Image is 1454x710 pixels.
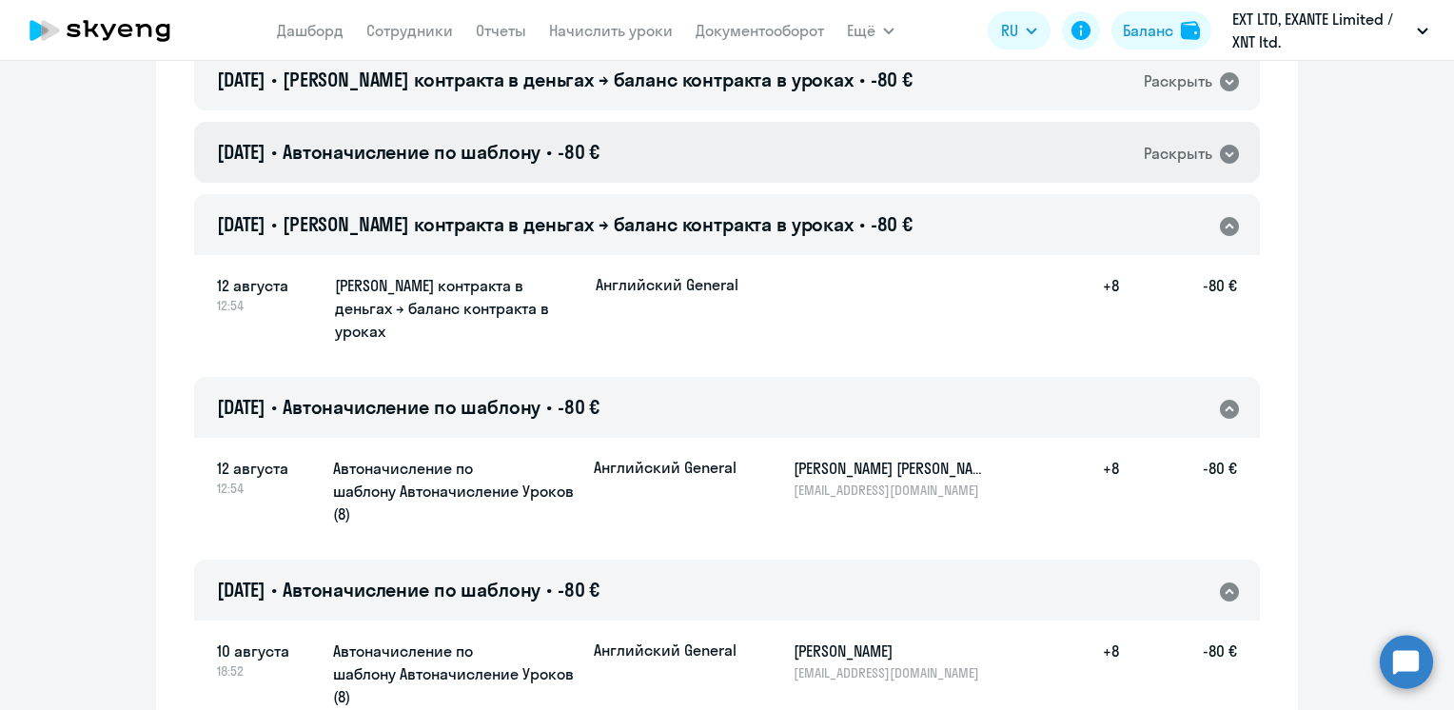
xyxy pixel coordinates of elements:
[794,457,990,480] h5: [PERSON_NAME] [PERSON_NAME]
[283,395,540,419] span: Автоначисление по шаблону
[988,11,1051,49] button: RU
[271,212,277,236] span: •
[696,21,824,40] a: Документооборот
[333,457,579,525] h5: Автоначисление по шаблону Автоначисление Уроков (8)
[217,578,265,602] span: [DATE]
[217,640,318,662] span: 10 августа
[366,21,453,40] a: Сотрудники
[847,19,875,42] span: Ещё
[1058,274,1119,345] h5: +8
[558,395,599,419] span: -80 €
[558,578,599,602] span: -80 €
[871,68,913,91] span: -80 €
[794,664,990,681] p: [EMAIL_ADDRESS][DOMAIN_NAME]
[283,212,854,236] span: [PERSON_NAME] контракта в деньгах → баланс контракта в уроках
[549,21,673,40] a: Начислить уроки
[794,482,990,499] p: [EMAIL_ADDRESS][DOMAIN_NAME]
[1001,19,1018,42] span: RU
[1232,8,1409,53] p: EXT LTD, ‎EXANTE Limited / XNT ltd.
[558,140,599,164] span: -80 €
[1058,640,1119,681] h5: +8
[271,395,277,419] span: •
[1119,457,1237,499] h5: -80 €
[594,640,737,661] p: Английский General
[476,21,526,40] a: Отчеты
[1123,19,1173,42] div: Баланс
[217,68,265,91] span: [DATE]
[546,140,552,164] span: •
[1119,274,1237,345] h5: -80 €
[1111,11,1211,49] button: Балансbalance
[335,274,580,343] h5: [PERSON_NAME] контракта в деньгах → баланс контракта в уроках
[217,140,265,164] span: [DATE]
[271,68,277,91] span: •
[271,140,277,164] span: •
[1223,8,1438,53] button: EXT LTD, ‎EXANTE Limited / XNT ltd.
[546,395,552,419] span: •
[596,274,738,295] p: Английский General
[546,578,552,602] span: •
[217,395,265,419] span: [DATE]
[217,297,320,314] span: 12:54
[283,140,540,164] span: Автоначисление по шаблону
[217,662,318,680] span: 18:52
[217,274,320,297] span: 12 августа
[871,212,913,236] span: -80 €
[1144,142,1212,166] div: Раскрыть
[859,212,865,236] span: •
[594,457,737,478] p: Английский General
[217,480,318,497] span: 12:54
[1119,640,1237,681] h5: -80 €
[283,578,540,602] span: Автоначисление по шаблону
[847,11,894,49] button: Ещё
[859,68,865,91] span: •
[333,640,579,708] h5: Автоначисление по шаблону Автоначисление Уроков (8)
[217,457,318,480] span: 12 августа
[277,21,344,40] a: Дашборд
[283,68,854,91] span: [PERSON_NAME] контракта в деньгах → баланс контракта в уроках
[271,578,277,602] span: •
[1058,457,1119,499] h5: +8
[217,212,265,236] span: [DATE]
[794,640,990,662] h5: [PERSON_NAME]
[1144,69,1212,93] div: Раскрыть
[1181,21,1200,40] img: balance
